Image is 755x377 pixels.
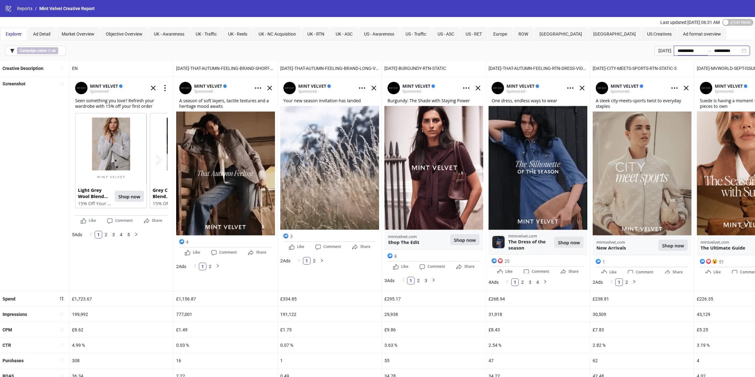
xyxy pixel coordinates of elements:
[518,31,528,37] span: ROW
[72,79,171,226] img: Screenshot 6574344654500
[519,279,526,286] a: 2
[174,291,277,306] div: £1,156.87
[214,263,221,270] li: Next Page
[593,79,691,273] img: Screenshot 6831117749500
[526,278,534,286] li: 3
[382,338,486,353] div: 3.63 %
[39,6,95,11] span: Mint Velvet Creative Report
[174,307,277,322] div: 777,001
[382,353,486,368] div: 55
[134,232,138,236] span: right
[5,46,66,56] button: Campaign name ∋ uk
[534,279,541,286] a: 4
[3,296,15,301] b: Spend
[70,61,173,76] div: EN
[486,322,590,337] div: £8.43
[415,277,422,284] a: 2
[486,338,590,353] div: 2.54 %
[3,66,43,71] b: Creative Description
[430,277,437,284] button: right
[590,338,694,353] div: 2.82 %
[493,31,507,37] span: Europe
[534,278,541,286] li: 4
[20,49,47,53] b: Campaign name
[70,353,173,368] div: 308
[654,46,674,56] div: [DATE]
[278,61,382,76] div: [DATE]-THAT-AUTUMN-FEELING-BRAND-LONG-VIDEO
[593,31,636,37] span: [GEOGRAPHIC_DATA]
[59,66,64,71] span: sort-ascending
[278,322,382,337] div: £1.75
[511,278,519,286] li: 1
[647,31,672,37] span: US Creatives
[382,61,486,76] div: [DATE]-BURGUNDY-RTN-STATIC
[62,31,94,37] span: Market Overview
[89,232,93,236] span: left
[297,259,301,262] span: left
[102,231,110,238] li: 2
[72,232,82,237] span: 5 Ads
[400,277,407,284] button: left
[176,79,275,257] img: Screenshot 6832559609900
[318,257,326,265] button: right
[216,264,220,268] span: right
[660,20,720,25] span: Last updated [DATE] 06:31 AM
[707,48,712,53] span: swap-right
[307,31,324,37] span: UK - RTN
[228,31,247,37] span: UK - Reels
[616,279,623,286] a: 1
[295,257,303,265] button: left
[278,291,382,306] div: £334.85
[590,61,694,76] div: [DATE]-CITY-MEETS-SPORTS-RTN-STATIC-3
[630,278,638,286] button: right
[422,277,429,284] a: 3
[95,231,102,238] a: 1
[590,307,694,322] div: 30,509
[280,258,290,263] span: 2 Ads
[466,31,482,37] span: US - RET
[486,61,590,76] div: [DATE]-THAT-AUTUMN-FEELING-RTN-DRESS-VIDEO
[59,358,64,363] span: sort-ascending
[191,263,199,270] button: left
[3,312,27,317] b: Impressions
[382,322,486,337] div: £9.86
[17,47,58,54] span: ∋
[295,257,303,265] li: Previous Page
[311,257,318,264] a: 2
[610,280,613,283] span: left
[382,291,486,306] div: £295.17
[623,279,630,286] a: 2
[608,278,615,286] button: left
[174,322,277,337] div: £1.49
[541,278,549,286] button: right
[59,312,64,316] span: sort-ascending
[35,5,37,12] li: /
[489,79,587,273] img: Screenshot 6832564154700
[3,343,11,348] b: CTR
[207,263,214,270] a: 2
[543,280,547,283] span: right
[59,343,64,347] span: sort-ascending
[125,231,132,238] a: 5
[336,31,353,37] span: UK - ASC
[52,49,56,53] b: uk
[489,280,499,285] span: 4 Ads
[278,353,382,368] div: 1
[707,48,712,53] span: to
[16,5,34,12] a: Reports
[382,307,486,322] div: 29,938
[103,231,109,238] a: 2
[278,338,382,353] div: 0.07 %
[59,296,64,301] span: sort-descending
[486,307,590,322] div: 31,918
[70,291,173,306] div: £1,723.67
[59,327,64,332] span: sort-ascending
[132,231,140,238] li: Next Page
[117,231,125,238] li: 4
[87,231,95,238] button: left
[174,61,277,76] div: [DATE]-THAT-AUTUMN-FEELING-BRAND-SHORT-VIDEO
[3,327,12,332] b: CPM
[174,338,277,353] div: 0.03 %
[176,264,186,269] span: 2 Ads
